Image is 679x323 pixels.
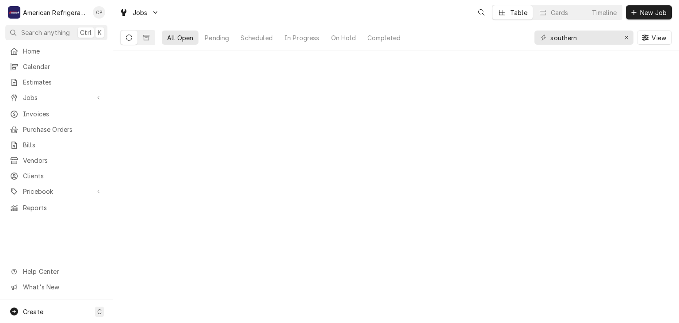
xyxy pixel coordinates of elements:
div: A [8,6,20,19]
a: Calendar [5,59,107,74]
span: Calendar [23,62,103,71]
div: All Open [167,33,193,42]
a: Go to Jobs [5,90,107,105]
a: Go to Jobs [116,5,163,20]
a: Bills [5,138,107,152]
span: What's New [23,282,102,292]
div: American Refrigeration LLC's Avatar [8,6,20,19]
a: Go to What's New [5,280,107,294]
div: Pending [205,33,229,42]
span: Jobs [23,93,90,102]
a: Purchase Orders [5,122,107,137]
div: Completed [367,33,401,42]
span: Vendors [23,156,103,165]
a: Vendors [5,153,107,168]
div: Table [510,8,527,17]
div: CP [93,6,105,19]
a: Reports [5,200,107,215]
span: K [98,28,102,37]
div: Cards [551,8,568,17]
span: Clients [23,171,103,181]
span: New Job [638,8,668,17]
span: Help Center [23,267,102,276]
span: Estimates [23,77,103,87]
span: Ctrl [80,28,92,37]
span: View [650,33,668,42]
a: Estimates [5,75,107,89]
div: American Refrigeration LLC [23,8,88,17]
button: View [637,31,672,45]
div: Scheduled [240,33,272,42]
a: Clients [5,169,107,183]
div: On Hold [331,33,356,42]
div: In Progress [284,33,320,42]
a: Invoices [5,107,107,121]
button: Erase input [619,31,633,45]
button: Open search [474,5,488,19]
span: Create [23,308,43,315]
span: Home [23,46,103,56]
span: Search anything [21,28,70,37]
span: Jobs [133,8,148,17]
div: Timeline [592,8,617,17]
span: Invoices [23,109,103,119]
a: Go to Pricebook [5,184,107,199]
button: Search anythingCtrlK [5,25,107,40]
span: C [97,307,102,316]
div: Cordel Pyle's Avatar [93,6,105,19]
a: Go to Help Center [5,264,107,279]
button: New Job [626,5,672,19]
span: Purchase Orders [23,125,103,134]
a: Home [5,44,107,58]
input: Keyword search [550,31,617,45]
span: Pricebook [23,187,90,196]
span: Bills [23,140,103,150]
span: Reports [23,203,103,212]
